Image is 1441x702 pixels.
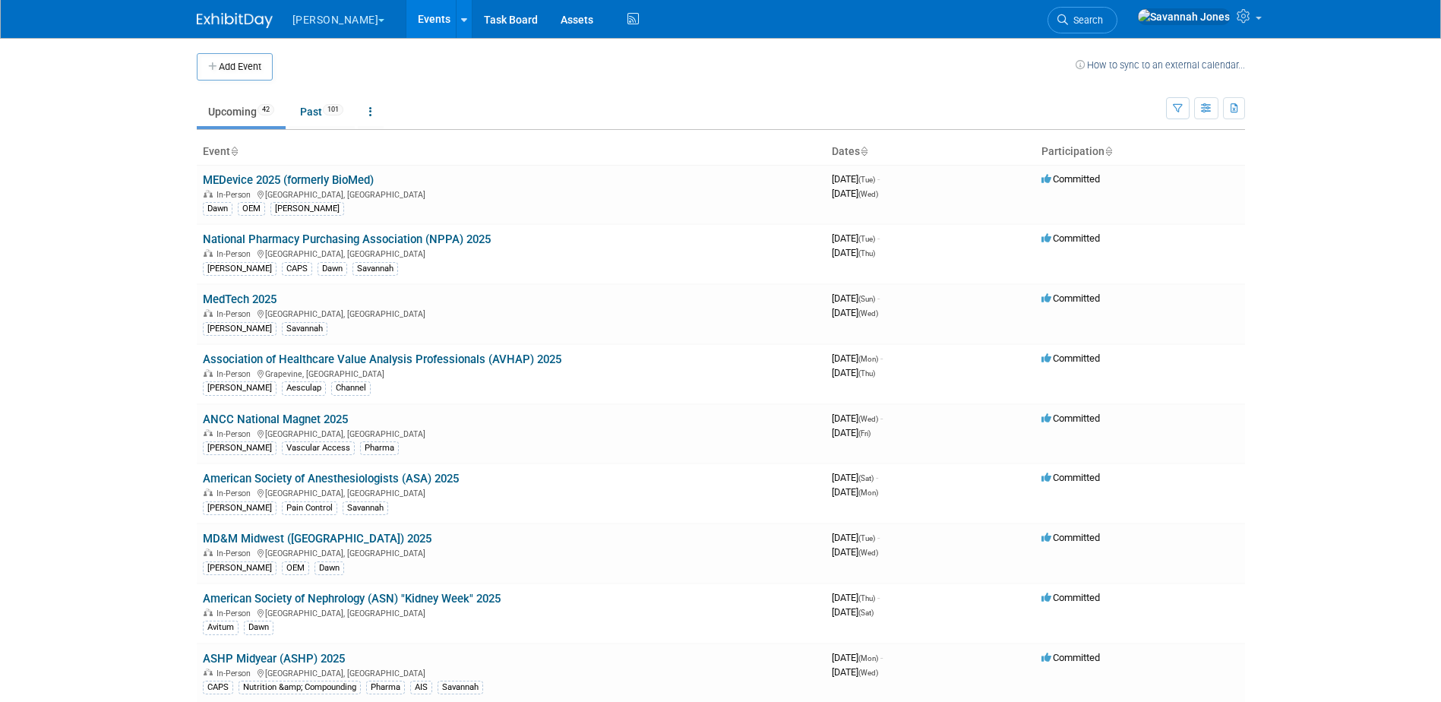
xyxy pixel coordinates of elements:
a: Sort by Event Name [230,145,238,157]
a: American Society of Nephrology (ASN) "Kidney Week" 2025 [203,592,501,606]
span: - [880,652,883,663]
span: In-Person [216,489,255,498]
img: In-Person Event [204,489,213,496]
div: Savannah [438,681,483,694]
a: ANCC National Magnet 2025 [203,413,348,426]
a: MEDevice 2025 (formerly BioMed) [203,173,374,187]
span: In-Person [216,669,255,678]
span: - [877,173,880,185]
span: Committed [1041,472,1100,483]
div: Savannah [352,262,398,276]
div: Vascular Access [282,441,355,455]
div: [GEOGRAPHIC_DATA], [GEOGRAPHIC_DATA] [203,666,820,678]
a: Upcoming42 [197,97,286,126]
a: Past101 [289,97,355,126]
span: (Thu) [858,594,875,602]
a: Search [1048,7,1117,33]
span: [DATE] [832,367,875,378]
span: [DATE] [832,353,883,364]
div: Pain Control [282,501,337,515]
span: Committed [1041,532,1100,543]
div: [GEOGRAPHIC_DATA], [GEOGRAPHIC_DATA] [203,486,820,498]
span: 101 [323,104,343,115]
span: [DATE] [832,413,883,424]
span: In-Person [216,369,255,379]
div: [PERSON_NAME] [203,501,277,515]
span: (Sat) [858,474,874,482]
div: Aesculap [282,381,326,395]
a: MD&M Midwest ([GEOGRAPHIC_DATA]) 2025 [203,532,431,545]
div: Dawn [203,202,232,216]
div: Dawn [314,561,344,575]
div: [GEOGRAPHIC_DATA], [GEOGRAPHIC_DATA] [203,247,820,259]
span: [DATE] [832,232,880,244]
div: [GEOGRAPHIC_DATA], [GEOGRAPHIC_DATA] [203,307,820,319]
a: ASHP Midyear (ASHP) 2025 [203,652,345,666]
div: [GEOGRAPHIC_DATA], [GEOGRAPHIC_DATA] [203,606,820,618]
span: - [880,413,883,424]
div: [GEOGRAPHIC_DATA], [GEOGRAPHIC_DATA] [203,188,820,200]
a: Sort by Start Date [860,145,867,157]
th: Participation [1035,139,1245,165]
span: (Mon) [858,355,878,363]
a: Association of Healthcare Value Analysis Professionals (AVHAP) 2025 [203,353,561,366]
a: National Pharmacy Purchasing Association (NPPA) 2025 [203,232,491,246]
span: (Wed) [858,309,878,318]
span: 42 [258,104,274,115]
th: Dates [826,139,1035,165]
span: - [877,532,880,543]
span: (Wed) [858,190,878,198]
img: ExhibitDay [197,13,273,28]
a: MedTech 2025 [203,292,277,306]
div: [PERSON_NAME] [203,381,277,395]
a: Sort by Participation Type [1104,145,1112,157]
span: (Mon) [858,654,878,662]
span: In-Person [216,429,255,439]
span: [DATE] [832,486,878,498]
span: In-Person [216,309,255,319]
span: (Tue) [858,235,875,243]
div: [PERSON_NAME] [203,441,277,455]
span: - [877,232,880,244]
div: Savannah [282,322,327,336]
div: AIS [410,681,432,694]
span: Committed [1041,173,1100,185]
img: In-Person Event [204,669,213,676]
span: (Wed) [858,415,878,423]
span: [DATE] [832,472,878,483]
span: [DATE] [832,292,880,304]
span: - [880,353,883,364]
img: Savannah Jones [1137,8,1231,25]
span: (Mon) [858,489,878,497]
a: How to sync to an external calendar... [1076,59,1245,71]
img: In-Person Event [204,369,213,377]
span: [DATE] [832,427,871,438]
img: In-Person Event [204,609,213,616]
th: Event [197,139,826,165]
div: Pharma [360,441,399,455]
img: In-Person Event [204,190,213,198]
div: OEM [282,561,309,575]
div: Avitum [203,621,239,634]
div: [GEOGRAPHIC_DATA], [GEOGRAPHIC_DATA] [203,427,820,439]
span: [DATE] [832,247,875,258]
span: (Thu) [858,249,875,258]
div: OEM [238,202,265,216]
div: CAPS [203,681,233,694]
img: In-Person Event [204,249,213,257]
span: [DATE] [832,173,880,185]
span: [DATE] [832,606,874,618]
a: American Society of Anesthesiologists (ASA) 2025 [203,472,459,485]
span: [DATE] [832,592,880,603]
span: [DATE] [832,666,878,678]
span: In-Person [216,190,255,200]
img: In-Person Event [204,429,213,437]
span: - [876,472,878,483]
span: (Wed) [858,669,878,677]
div: Pharma [366,681,405,694]
div: [PERSON_NAME] [203,262,277,276]
span: Committed [1041,292,1100,304]
span: (Fri) [858,429,871,438]
span: [DATE] [832,652,883,663]
span: In-Person [216,249,255,259]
